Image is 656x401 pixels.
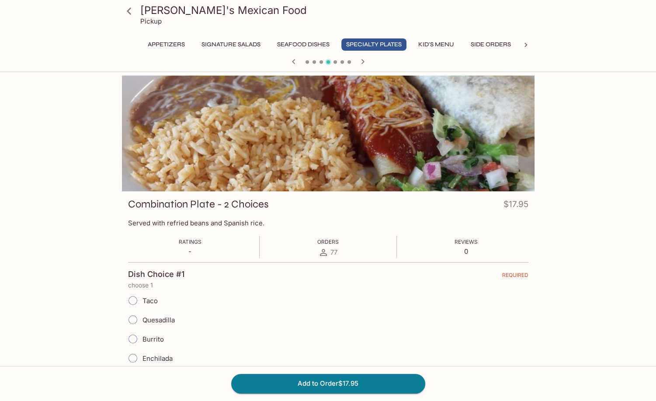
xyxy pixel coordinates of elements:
[179,247,201,256] p: -
[231,374,425,393] button: Add to Order$17.95
[128,282,528,289] p: choose 1
[128,197,269,211] h3: Combination Plate - 2 Choices
[179,239,201,245] span: Ratings
[317,239,339,245] span: Orders
[140,17,162,25] p: Pickup
[142,354,173,363] span: Enchilada
[455,247,478,256] p: 0
[272,38,334,51] button: Seafood Dishes
[503,197,528,214] h4: $17.95
[502,272,528,282] span: REQUIRED
[143,38,190,51] button: Appetizers
[142,316,175,324] span: Quesadilla
[330,248,337,256] span: 77
[128,219,528,227] p: Served with refried beans and Spanish rice.
[455,239,478,245] span: Reviews
[142,335,164,343] span: Burrito
[142,297,158,305] span: Taco
[413,38,459,51] button: Kid's Menu
[197,38,265,51] button: Signature Salads
[466,38,516,51] button: Side Orders
[128,270,184,279] h4: Dish Choice #1
[122,76,535,191] div: Combination Plate - 2 Choices
[341,38,406,51] button: Specialty Plates
[140,3,531,17] h3: [PERSON_NAME]'s Mexican Food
